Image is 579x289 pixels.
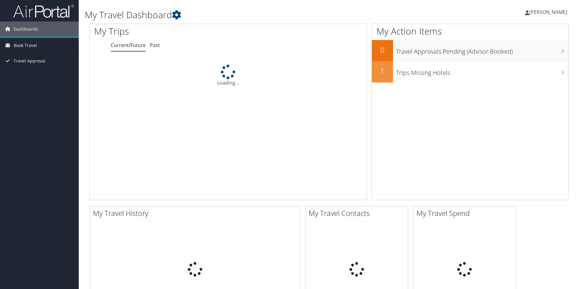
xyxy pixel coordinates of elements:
h3: Trips Missing Hotels [396,66,568,77]
a: Past [150,42,160,49]
img: airportal-logo.png [13,4,74,18]
a: 0Travel Approvals Pending (Advisor Booked) [372,40,568,61]
h2: 1 [372,66,393,76]
h3: Travel Approvals Pending (Advisor Booked) [396,44,568,56]
h1: My Action Items [372,25,568,38]
a: Current/Future [111,42,146,49]
span: Book Travel [14,38,37,53]
h2: 0 [372,45,393,55]
a: 1Trips Missing Hotels [372,61,568,82]
h1: My Trips [94,25,247,38]
span: [PERSON_NAME] [529,9,567,15]
h2: My Travel History [93,208,300,218]
div: Loading... [90,65,367,86]
a: [PERSON_NAME] [525,3,573,21]
h1: My Travel Dashboard [85,8,410,21]
h2: My Travel Contacts [309,208,408,218]
h2: My Travel Spend [416,208,516,218]
span: Travel Approval [14,53,45,69]
span: Dashboards [14,22,38,37]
